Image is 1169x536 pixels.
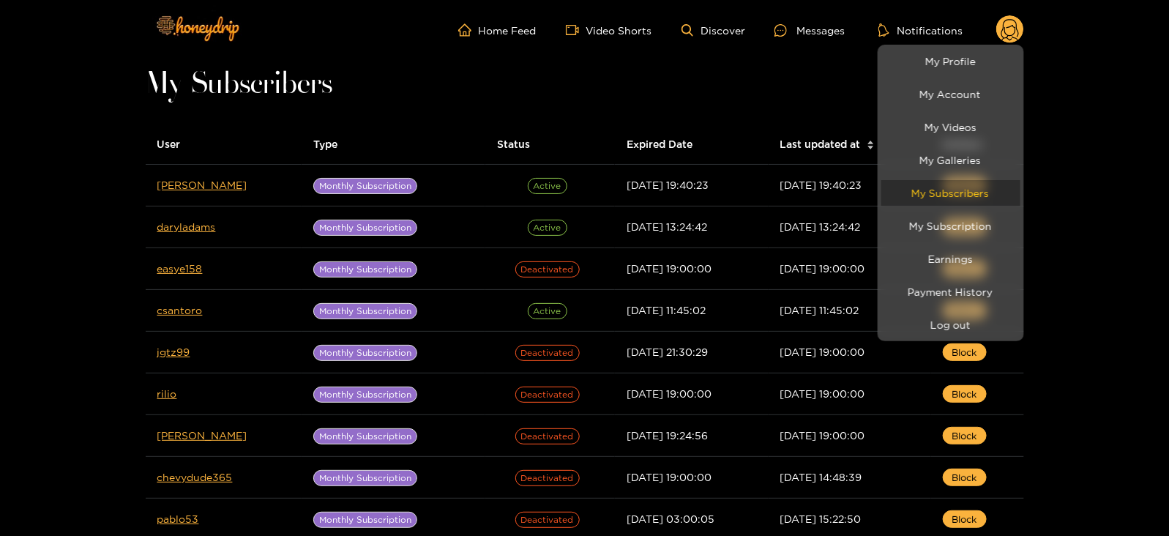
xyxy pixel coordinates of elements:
button: Log out [881,312,1020,338]
a: My Subscribers [881,180,1020,206]
a: My Subscription [881,213,1020,239]
a: Payment History [881,279,1020,305]
a: My Videos [881,114,1020,140]
a: My Galleries [881,147,1020,173]
a: Earnings [881,246,1020,272]
a: My Profile [881,48,1020,74]
a: My Account [881,81,1020,107]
